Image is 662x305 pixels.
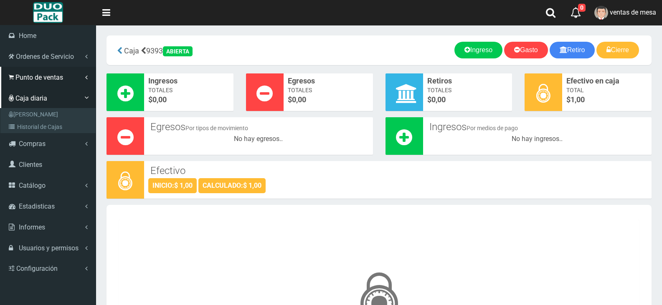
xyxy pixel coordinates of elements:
span: Compras [19,140,46,148]
a: Ingreso [454,42,502,58]
span: Ordenes de Servicio [16,53,74,60]
span: Caja diaria [15,94,47,102]
span: $ [148,94,229,105]
h3: Efectivo [150,165,645,176]
div: CALCULADO: [198,178,266,193]
span: Totales [427,86,508,94]
div: INICIO: [148,178,197,193]
span: Punto de ventas [15,73,63,81]
h3: Egresos [150,121,367,132]
img: Logo grande [33,2,63,23]
font: 0,00 [292,95,306,104]
span: Home [19,32,36,40]
font: 0,00 [431,95,446,104]
img: User Image [594,6,608,20]
span: Catálogo [19,181,46,189]
h3: Ingresos [429,121,646,132]
a: [PERSON_NAME] [3,108,96,121]
span: Egresos [288,76,369,86]
span: Efectivo en caja [566,76,647,86]
span: Usuarios y permisos [19,244,79,252]
span: $ [288,94,369,105]
div: No hay egresos.. [148,134,369,144]
span: Informes [19,223,45,231]
strong: $ 1,00 [243,181,261,189]
span: Totales [288,86,369,94]
span: $ [566,94,647,105]
span: ventas de mesa [610,8,656,16]
a: Cierre [596,42,639,58]
span: Retiros [427,76,508,86]
small: Por medios de pago [467,125,518,131]
a: Historial de Cajas [3,121,96,133]
a: Gasto [504,42,548,58]
span: $ [427,94,508,105]
strong: $ 1,00 [174,181,193,189]
div: 9393 [113,42,290,59]
small: Por tipos de movimiento [185,125,248,131]
div: No hay ingresos.. [427,134,648,144]
span: Clientes [19,161,42,169]
a: Retiro [550,42,595,58]
span: Configuración [16,265,58,272]
span: 0 [578,4,586,12]
span: Total [566,86,647,94]
div: ABIERTA [163,46,193,56]
span: 1,00 [571,95,585,104]
span: Caja [124,46,139,55]
span: Totales [148,86,229,94]
span: Ingresos [148,76,229,86]
font: 0,00 [152,95,167,104]
span: Estadisticas [19,202,55,210]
